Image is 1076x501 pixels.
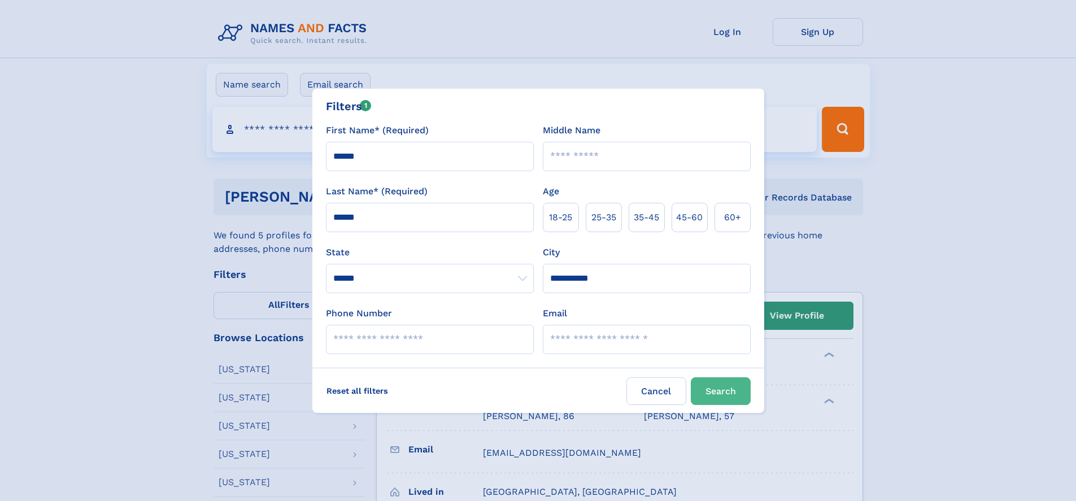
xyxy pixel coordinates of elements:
[326,307,392,320] label: Phone Number
[543,185,559,198] label: Age
[326,124,429,137] label: First Name* (Required)
[676,211,703,224] span: 45‑60
[326,185,428,198] label: Last Name* (Required)
[724,211,741,224] span: 60+
[326,98,372,115] div: Filters
[543,307,567,320] label: Email
[626,377,686,405] label: Cancel
[319,377,395,404] label: Reset all filters
[543,124,600,137] label: Middle Name
[691,377,751,405] button: Search
[549,211,572,224] span: 18‑25
[591,211,616,224] span: 25‑35
[634,211,659,224] span: 35‑45
[543,246,560,259] label: City
[326,246,534,259] label: State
